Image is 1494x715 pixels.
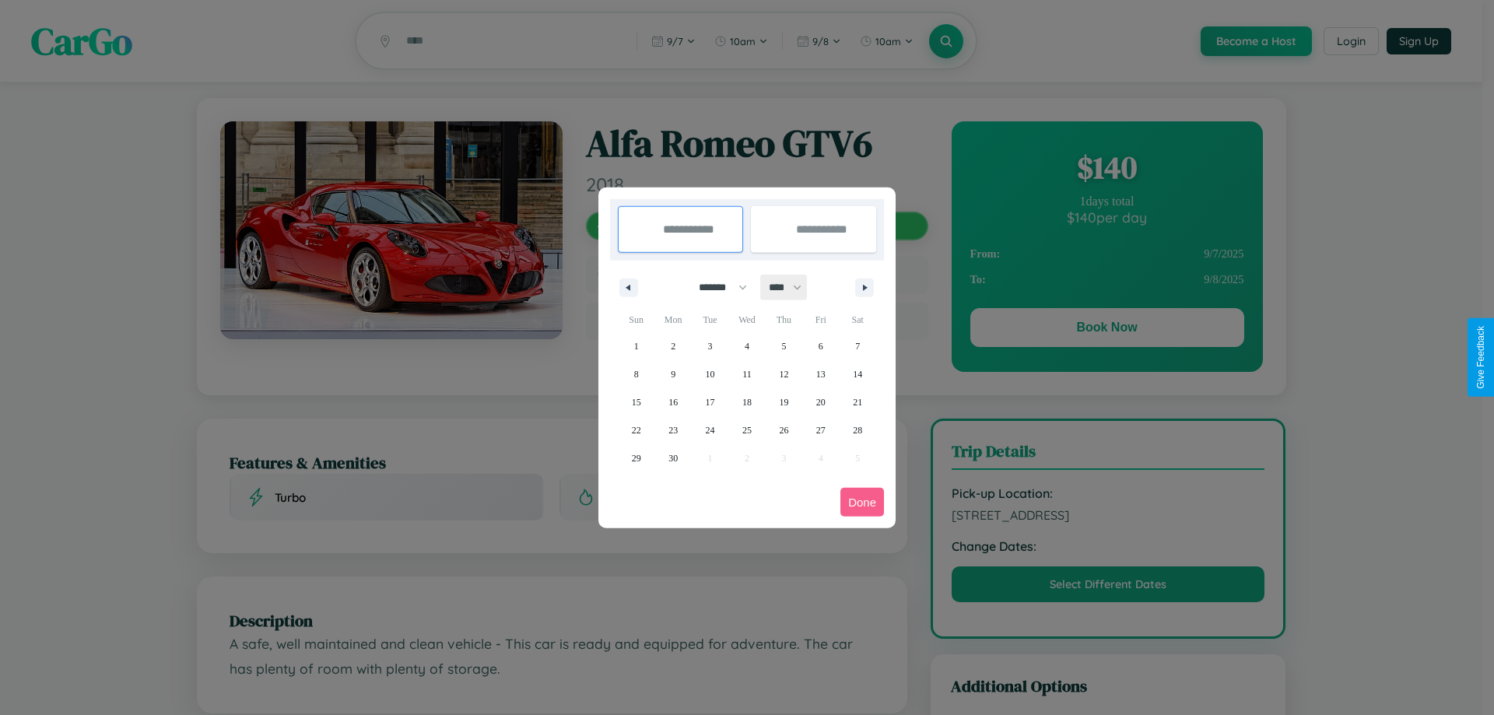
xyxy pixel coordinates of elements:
[1475,326,1486,389] div: Give Feedback
[692,360,728,388] button: 10
[840,388,876,416] button: 21
[654,307,691,332] span: Mon
[654,360,691,388] button: 9
[706,416,715,444] span: 24
[816,388,826,416] span: 20
[654,332,691,360] button: 2
[802,332,839,360] button: 6
[668,444,678,472] span: 30
[840,488,884,517] button: Done
[766,332,802,360] button: 5
[742,416,752,444] span: 25
[816,360,826,388] span: 13
[668,388,678,416] span: 16
[634,360,639,388] span: 8
[853,388,862,416] span: 21
[692,416,728,444] button: 24
[692,332,728,360] button: 3
[708,332,713,360] span: 3
[728,388,765,416] button: 18
[618,360,654,388] button: 8
[779,388,788,416] span: 19
[840,307,876,332] span: Sat
[618,416,654,444] button: 22
[766,388,802,416] button: 19
[654,444,691,472] button: 30
[853,416,862,444] span: 28
[819,332,823,360] span: 6
[766,307,802,332] span: Thu
[855,332,860,360] span: 7
[706,360,715,388] span: 10
[742,388,752,416] span: 18
[781,332,786,360] span: 5
[671,360,675,388] span: 9
[802,360,839,388] button: 13
[618,332,654,360] button: 1
[618,388,654,416] button: 15
[632,444,641,472] span: 29
[779,360,788,388] span: 12
[654,388,691,416] button: 16
[728,416,765,444] button: 25
[728,307,765,332] span: Wed
[840,360,876,388] button: 14
[618,444,654,472] button: 29
[668,416,678,444] span: 23
[632,416,641,444] span: 22
[671,332,675,360] span: 2
[802,307,839,332] span: Fri
[779,416,788,444] span: 26
[728,360,765,388] button: 11
[816,416,826,444] span: 27
[840,332,876,360] button: 7
[802,388,839,416] button: 20
[840,416,876,444] button: 28
[802,416,839,444] button: 27
[634,332,639,360] span: 1
[742,360,752,388] span: 11
[766,416,802,444] button: 26
[692,388,728,416] button: 17
[654,416,691,444] button: 23
[706,388,715,416] span: 17
[728,332,765,360] button: 4
[766,360,802,388] button: 12
[745,332,749,360] span: 4
[692,307,728,332] span: Tue
[853,360,862,388] span: 14
[632,388,641,416] span: 15
[618,307,654,332] span: Sun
